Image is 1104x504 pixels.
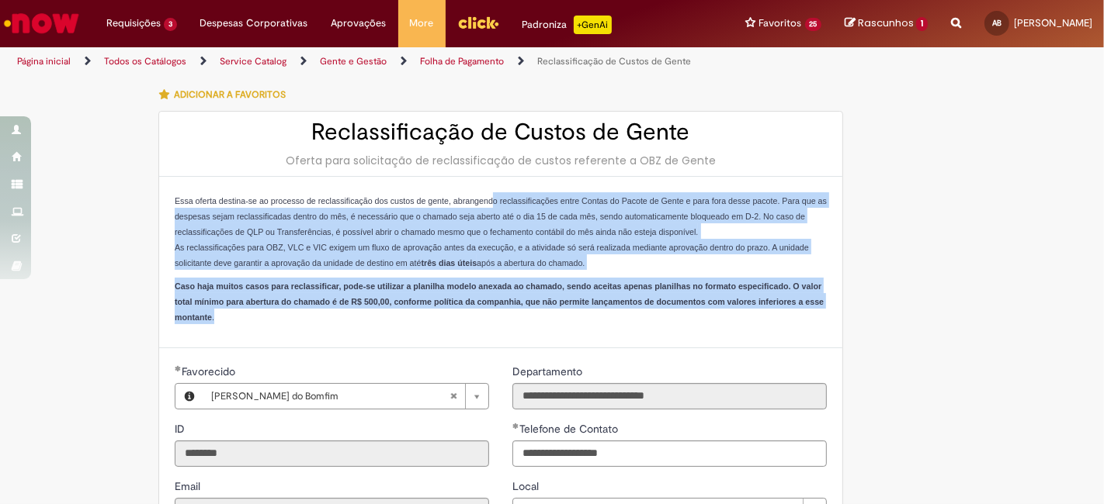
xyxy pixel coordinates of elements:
[519,422,621,436] span: Telefone de Contato
[422,258,477,268] strong: três dias úteis
[332,16,387,31] span: Aprovações
[220,55,286,67] a: Service Catalog
[2,8,82,39] img: ServiceNow
[12,47,724,76] ul: Trilhas de página
[175,281,824,322] span: .
[174,88,286,101] span: Adicionar a Favoritos
[512,383,827,409] input: Departamento
[175,478,203,494] label: Somente leitura - Email
[175,384,203,409] button: Favorecido, Visualizar este registro Ariallany Christyne Bernardo do Bomfim
[442,384,465,409] abbr: Limpar campo Favorecido
[175,440,489,467] input: ID
[175,153,827,168] div: Oferta para solicitação de reclassificação de custos referente a OBZ de Gente
[805,18,822,31] span: 25
[457,11,499,34] img: click_logo_yellow_360x200.png
[175,281,824,322] strong: Caso haja muitos casos para reclassificar, pode-se utilizar a planilha modelo anexada ao chamado,...
[512,364,585,379] label: Somente leitura - Departamento
[104,55,186,67] a: Todos os Catálogos
[175,479,203,493] span: Somente leitura - Email
[512,440,827,467] input: Telefone de Contato
[537,55,691,67] a: Reclassificação de Custos de Gente
[175,196,827,236] span: Essa oferta destina-se ao processo de reclassificação dos custos de gente, abrangendo reclassific...
[858,16,914,30] span: Rascunhos
[512,479,542,493] span: Local
[175,243,809,268] span: As reclassificações para OBZ, VLC e VIC exigem um fluxo de aprovação antes da execução, e a ativi...
[1014,16,1092,29] span: [PERSON_NAME]
[845,16,928,31] a: Rascunhos
[759,16,802,31] span: Favoritos
[574,16,612,34] p: +GenAi
[992,18,1002,28] span: AB
[175,422,188,436] span: Somente leitura - ID
[200,16,308,31] span: Despesas Corporativas
[512,423,519,429] span: Obrigatório Preenchido
[420,55,504,67] a: Folha de Pagamento
[512,364,585,378] span: Somente leitura - Departamento
[164,18,177,31] span: 3
[916,17,928,31] span: 1
[320,55,387,67] a: Gente e Gestão
[211,384,450,409] span: [PERSON_NAME] do Bomfim
[175,119,827,145] h2: Reclassificação de Custos de Gente
[175,421,188,437] label: Somente leitura - ID
[106,16,161,31] span: Requisições
[522,16,612,34] div: Padroniza
[175,365,182,371] span: Obrigatório Preenchido
[182,364,238,378] span: Necessários - Favorecido
[203,384,488,409] a: [PERSON_NAME] do BomfimLimpar campo Favorecido
[158,78,294,111] button: Adicionar a Favoritos
[17,55,71,67] a: Página inicial
[410,16,434,31] span: More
